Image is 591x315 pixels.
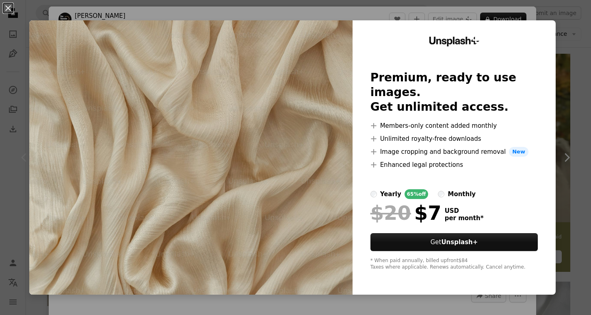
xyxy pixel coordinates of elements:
input: yearly65%off [370,191,377,197]
span: USD [445,207,484,214]
button: GetUnsplash+ [370,233,538,251]
span: New [509,147,528,157]
li: Enhanced legal protections [370,160,538,170]
div: yearly [380,189,401,199]
strong: Unsplash+ [441,238,478,246]
span: $20 [370,202,411,223]
div: * When paid annually, billed upfront $84 Taxes where applicable. Renews automatically. Cancel any... [370,258,538,271]
li: Members-only content added monthly [370,121,538,131]
div: $7 [370,202,442,223]
div: 65% off [405,189,429,199]
li: Image cropping and background removal [370,147,538,157]
span: per month * [445,214,484,222]
div: monthly [448,189,476,199]
h2: Premium, ready to use images. Get unlimited access. [370,70,538,114]
li: Unlimited royalty-free downloads [370,134,538,144]
input: monthly [438,191,444,197]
